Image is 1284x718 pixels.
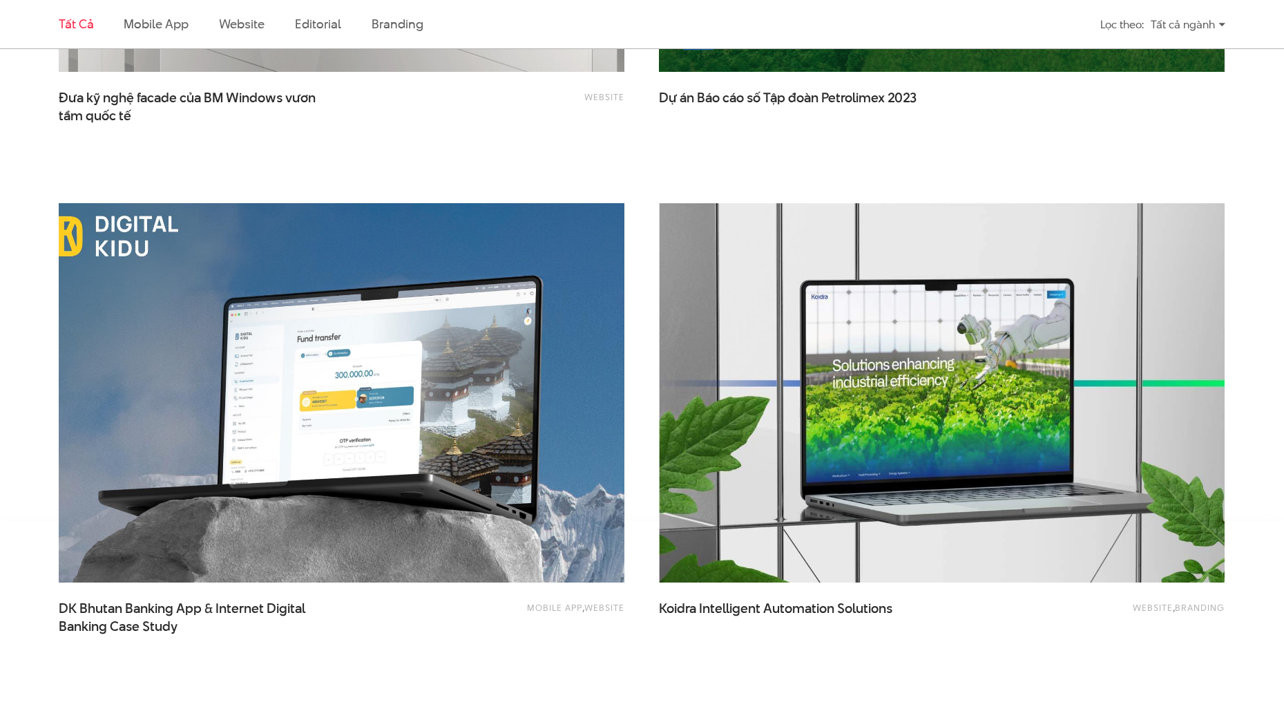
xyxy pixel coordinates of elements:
a: Tất cả [59,15,93,32]
a: Koidra Intelligent Automation Solutions [659,600,935,634]
div: Lọc theo: [1100,12,1144,37]
a: Mobile app [124,15,188,32]
a: Mobile app [527,601,582,614]
span: án [680,88,694,107]
span: 2023 [888,88,917,107]
img: DK-Bhutan [30,185,653,602]
a: DK Bhutan Banking App & Internet DigitalBanking Case Study [59,600,335,634]
span: Koidra [659,599,696,618]
a: Website [1133,601,1173,614]
a: Website [584,91,624,103]
span: DK Bhutan Banking App & Internet Digital [59,600,335,634]
div: , [998,600,1225,627]
span: Intelligent [699,599,760,618]
span: đoàn [788,88,818,107]
span: Dự [659,88,677,107]
a: Website [219,15,265,32]
span: Petrolimex [821,88,885,107]
span: Tập [763,88,785,107]
span: số [747,88,760,107]
a: Branding [1175,601,1225,614]
span: Automation [763,599,834,618]
a: Editorial [295,15,341,32]
a: Website [584,601,624,614]
img: Koidra Thumbnail [659,203,1225,583]
div: , [398,600,624,627]
span: tầm quốc tế [59,107,131,125]
a: Đưa kỹ nghệ facade của BM Windows vươntầm quốc tế [59,89,335,124]
span: Banking Case Study [59,618,178,636]
span: Solutions [837,599,892,618]
span: Đưa kỹ nghệ facade của BM Windows vươn [59,89,335,124]
a: Branding [372,15,423,32]
div: Tất cả ngành [1151,12,1225,37]
span: cáo [722,88,744,107]
span: Báo [697,88,720,107]
a: Dự án Báo cáo số Tập đoàn Petrolimex 2023 [659,89,935,124]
